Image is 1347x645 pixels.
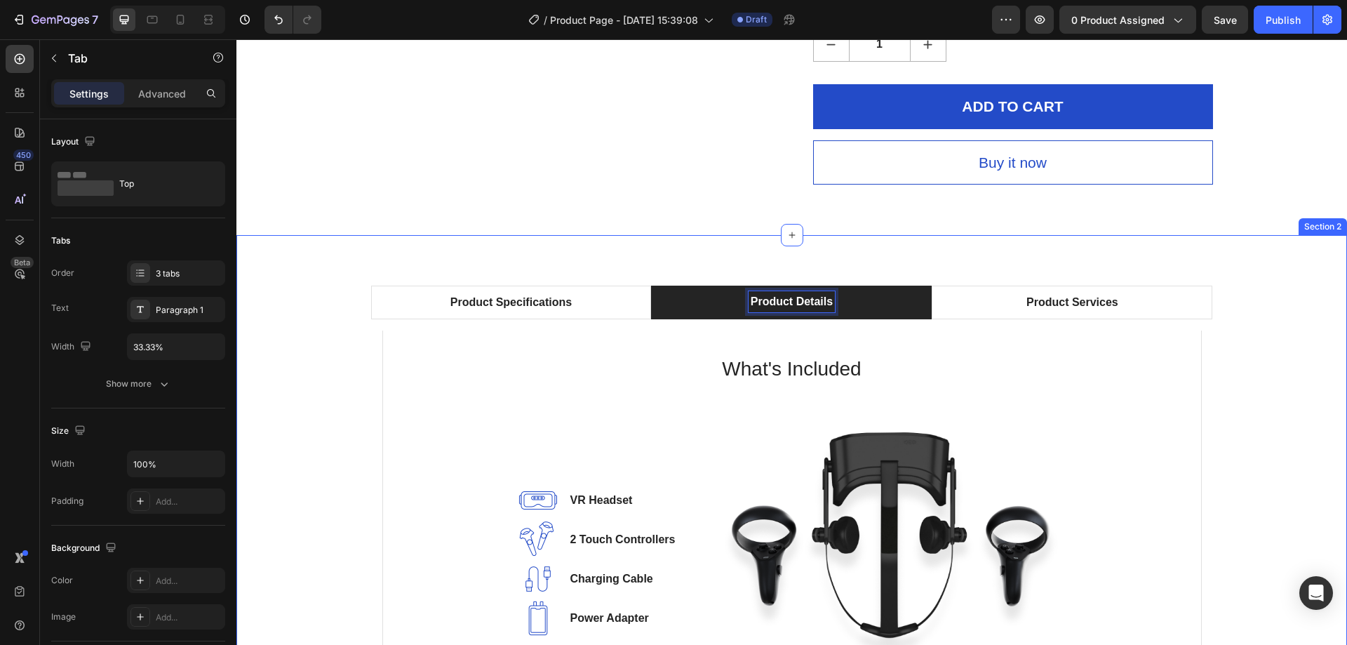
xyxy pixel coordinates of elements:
div: Tabs [51,234,70,247]
div: Paragraph 1 [156,304,222,317]
input: Auto [128,334,224,359]
div: Add... [156,611,222,624]
div: Top [119,168,205,200]
div: Text [51,302,69,314]
div: Beta [11,257,34,268]
div: Open Intercom Messenger [1299,576,1333,610]
div: Add... [156,496,222,508]
div: Buy it now [742,112,810,135]
iframe: Design area [236,39,1347,645]
button: Save [1202,6,1248,34]
span: / [544,13,547,27]
button: 0 product assigned [1059,6,1196,34]
p: Advanced [138,86,186,101]
div: Width [51,338,94,357]
div: Show more [106,377,171,391]
span: Save [1214,14,1237,26]
input: Auto [128,451,224,477]
p: Product Details [514,254,596,271]
p: Settings [69,86,109,101]
p: VR Headset [334,453,396,470]
button: ADD TO CART [577,45,977,90]
p: Product Services [790,255,882,272]
div: Padding [51,495,83,507]
p: 7 [92,11,98,28]
div: Color [51,574,73,587]
span: 0 product assigned [1071,13,1165,27]
div: Add... [156,575,222,587]
p: Product Specifications [214,255,335,272]
span: Product Page - [DATE] 15:39:08 [550,13,698,27]
button: Publish [1254,6,1313,34]
button: Buy it now [577,101,977,146]
div: Width [51,458,74,470]
div: Size [51,422,88,441]
p: What's Included [170,315,941,345]
button: 7 [6,6,105,34]
div: Background [51,539,119,558]
div: 3 tabs [156,267,222,280]
div: Rich Text Editor. Editing area: main [788,253,884,274]
button: Show more [51,371,225,397]
p: Power Adapter [334,571,413,587]
div: 450 [13,149,34,161]
div: Layout [51,133,98,152]
div: Section 2 [1065,181,1108,194]
p: 2 Touch Controllers [334,492,439,509]
div: ADD TO CART [725,56,826,79]
p: Tab [68,50,187,67]
span: Draft [746,13,767,26]
div: Undo/Redo [264,6,321,34]
div: Rich Text Editor. Editing area: main [212,253,337,274]
div: Rich Text Editor. Editing area: main [512,252,598,273]
p: Charging Cable [334,531,417,548]
div: Order [51,267,74,279]
div: Publish [1266,13,1301,27]
div: Image [51,611,76,623]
